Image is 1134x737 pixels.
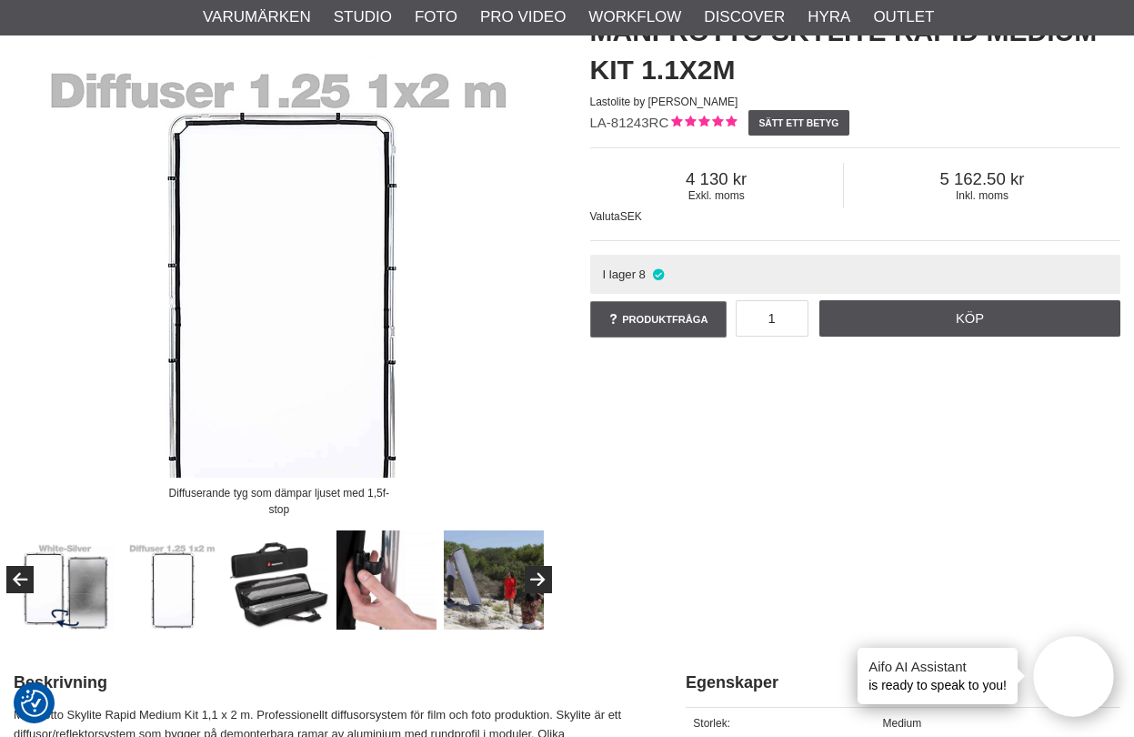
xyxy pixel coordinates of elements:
[590,169,843,189] span: 4 130
[590,210,620,223] span: Valuta
[693,717,730,730] span: Storlek:
[590,13,1121,89] h1: Manfrotto Skylite Rapid Medium Kit 1.1x2m
[873,5,934,29] a: Outlet
[686,671,1120,694] h2: Egenskaper
[844,169,1120,189] span: 5 162.50
[650,268,666,281] i: I lager
[844,189,1120,202] span: Inkl. moms
[123,530,223,631] img: Diffuserande tyg som dämpar ljuset med 1,5f-stop
[748,110,849,136] a: Sätt ett betyg
[21,690,48,717] img: Revisit consent button
[6,566,34,593] button: Previous
[15,530,115,631] img: Både vit och silver reflekterande yta(dubbelsidig)
[336,530,437,631] img: Mycket enkel montering med clips
[639,268,646,281] span: 8
[588,5,681,29] a: Workflow
[14,671,640,694] h2: Beskrivning
[602,268,636,281] span: I lager
[146,478,412,526] div: Diffuserande tyg som dämpar ljuset med 1,5f-stop
[819,300,1120,337] a: Köp
[444,530,544,631] img: Enkel att hantera on-location
[229,530,329,631] img: Levereras med skyddande väska
[808,5,850,29] a: Hyra
[858,648,1018,704] div: is ready to speak to you!
[203,5,311,29] a: Varumärken
[620,210,642,223] span: SEK
[480,5,566,29] a: Pro Video
[21,687,48,720] button: Samtyckesinställningar
[590,189,843,202] span: Exkl. moms
[883,717,922,730] span: Medium
[525,566,552,593] button: Next
[590,96,738,108] span: Lastolite by [PERSON_NAME]
[334,5,392,29] a: Studio
[415,5,457,29] a: Foto
[590,115,669,130] span: LA-81243RC
[868,657,1007,676] h4: Aifo AI Assistant
[590,301,727,338] a: Produktfråga
[704,5,785,29] a: Discover
[668,114,737,133] div: Kundbetyg: 5.00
